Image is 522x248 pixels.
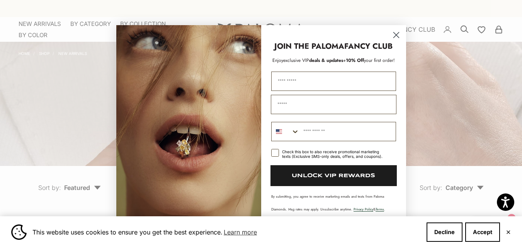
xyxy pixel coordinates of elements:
[283,57,343,64] span: deals & updates
[299,122,396,141] input: Phone Number
[272,122,299,141] button: Search Countries
[270,165,397,186] button: UNLOCK VIP REWARDS
[343,57,395,64] span: + your first order!
[376,207,384,212] a: Terms
[427,222,462,242] button: Decline
[282,149,387,159] div: Check this box to also receive promotional marketing texts (Exclusive SMS-only deals, offers, and...
[32,226,420,238] span: This website uses cookies to ensure you get the best experience.
[283,57,309,64] span: exclusive VIP
[354,207,385,212] span: & .
[274,41,344,52] strong: JOIN THE PALOMA
[506,230,511,234] button: Close
[465,222,500,242] button: Accept
[276,128,282,135] img: United States
[354,207,373,212] a: Privacy Policy
[389,28,403,42] button: Close dialog
[271,72,396,91] input: First Name
[272,57,283,64] span: Enjoy
[346,57,364,64] span: 10% Off
[271,194,396,212] p: By submitting, you agree to receive marketing emails and texts from Paloma Diamonds. Msg rates ma...
[271,95,396,114] input: Email
[11,224,27,240] img: Cookie banner
[116,25,261,223] img: Loading...
[344,41,393,52] strong: FANCY CLUB
[223,226,258,238] a: Learn more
